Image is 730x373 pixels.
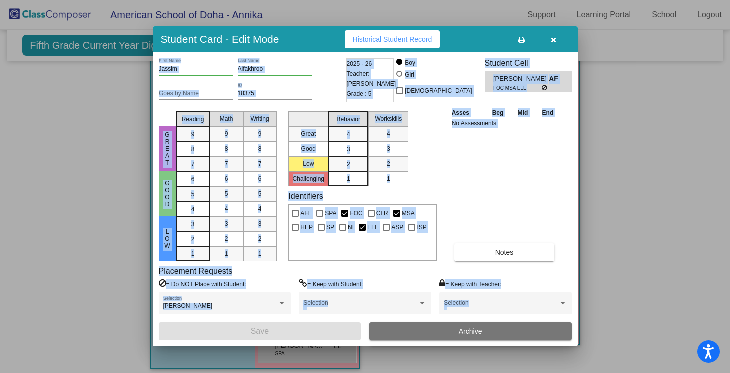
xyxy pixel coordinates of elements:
span: SPA [325,207,336,219]
span: Reading [182,115,204,124]
th: End [535,107,561,118]
span: 6 [225,174,228,183]
button: Notes [454,243,555,261]
span: FOC [350,207,362,219]
span: Teacher: [PERSON_NAME] [347,69,396,89]
span: [DEMOGRAPHIC_DATA] [405,85,472,97]
span: 8 [191,145,195,154]
span: Great [163,131,172,166]
span: ISP [417,221,426,233]
span: 1 [387,174,390,183]
span: ASP [391,221,403,233]
span: 3 [347,145,350,154]
span: Behavior [337,115,360,124]
span: 8 [258,144,262,153]
span: NI [348,221,354,233]
span: Workskills [375,114,402,123]
span: Save [251,327,269,335]
label: = Keep with Student: [299,279,363,289]
span: CLR [376,207,388,219]
span: 2025 - 26 [347,59,372,69]
span: 1 [347,174,350,183]
span: AF [549,74,563,84]
span: 1 [225,249,228,258]
div: Boy [404,58,415,67]
span: 2 [191,235,195,244]
h3: Student Cell [485,58,572,68]
span: Low [163,228,172,249]
span: 4 [347,130,350,139]
span: [PERSON_NAME] [163,302,213,309]
td: No Assessments [449,118,561,128]
span: 6 [258,174,262,183]
span: AFL [300,207,311,219]
th: Asses [449,107,485,118]
span: 6 [191,175,195,184]
label: Placement Requests [159,266,233,276]
label: = Do NOT Place with Student: [159,279,246,289]
span: 9 [225,129,228,138]
span: Writing [250,114,269,123]
span: 7 [191,160,195,169]
span: ELL [367,221,378,233]
span: 9 [258,129,262,138]
span: 4 [258,204,262,213]
span: 3 [191,220,195,229]
span: Archive [459,327,482,335]
span: 7 [258,159,262,168]
span: SP [326,221,334,233]
th: Mid [511,107,535,118]
span: 2 [258,234,262,243]
span: 3 [258,219,262,228]
label: Identifiers [288,191,323,201]
span: 5 [258,189,262,198]
span: 2 [387,159,390,168]
span: 9 [191,130,195,139]
span: HEP [300,221,313,233]
input: Enter ID [238,90,312,97]
span: MSA [402,207,415,219]
div: Girl [404,70,414,79]
span: 7 [225,159,228,168]
span: 1 [258,249,262,258]
th: Beg [485,107,511,118]
span: [PERSON_NAME] [493,74,549,84]
span: 5 [225,189,228,198]
span: FOC MSA ELL [493,84,542,92]
span: 4 [225,204,228,213]
button: Archive [369,322,572,340]
span: Notes [495,248,514,256]
span: Historical Student Record [353,35,432,43]
span: 8 [225,144,228,153]
input: goes by name [159,90,233,97]
label: = Keep with Teacher: [439,279,501,289]
span: 2 [347,160,350,169]
span: 2 [225,234,228,243]
h3: Student Card - Edit Mode [161,33,279,45]
span: 4 [387,129,390,138]
span: 1 [191,249,195,258]
span: Good [163,180,172,208]
span: 3 [225,219,228,228]
span: 5 [191,190,195,199]
span: Grade : 5 [347,89,372,99]
button: Historical Student Record [345,30,440,48]
span: Math [220,114,233,123]
span: 3 [387,144,390,153]
span: 4 [191,205,195,214]
button: Save [159,322,361,340]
